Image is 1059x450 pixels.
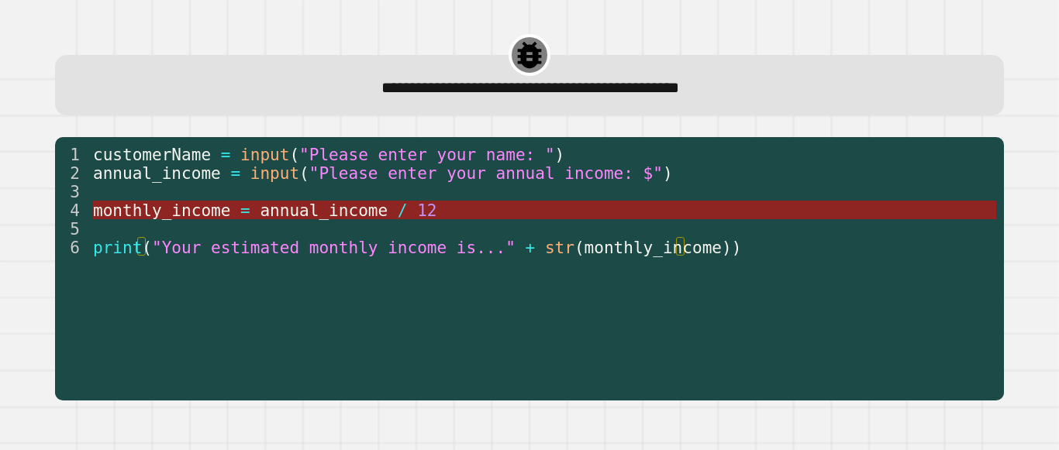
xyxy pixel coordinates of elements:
span: annual_income [93,163,221,183]
span: + [526,238,536,257]
span: "Your estimated monthly income is..." [152,238,516,257]
span: = [221,145,231,164]
span: input [250,163,299,183]
span: customerName [93,145,211,164]
span: input [240,145,289,164]
div: 6 [55,238,90,256]
div: 4 [55,201,90,219]
div: 3 [55,182,90,201]
span: ( [142,238,152,257]
div: 2 [55,163,90,182]
span: = [230,163,240,183]
span: ( [299,163,309,183]
span: ( [574,238,585,257]
span: ) [555,145,565,164]
span: monthly_income [93,201,230,220]
span: monthly_income [585,238,722,257]
span: ) [663,163,673,183]
div: 1 [55,145,90,163]
span: ( [289,145,299,164]
span: 12 [417,201,436,220]
span: "Please enter your name: " [299,145,554,164]
span: )) [722,238,741,257]
span: str [545,238,574,257]
span: annual_income [260,201,388,220]
div: 5 [55,219,90,238]
span: "Please enter your annual income: $" [309,163,663,183]
span: = [240,201,250,220]
span: / [398,201,408,220]
span: print [93,238,142,257]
